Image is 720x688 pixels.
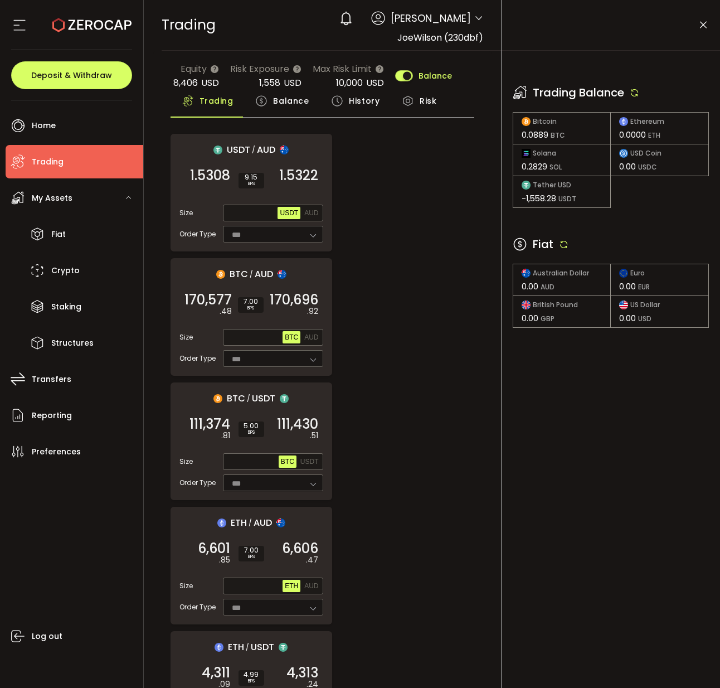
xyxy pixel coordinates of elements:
span: Preferences [32,444,81,460]
span: USD [638,314,651,323]
span: Trading [32,154,64,170]
span: AUD [541,282,554,292]
span: Ethereum [630,118,664,125]
span: 0.0000 [619,129,646,140]
span: 111,430 [277,419,318,430]
span: 0.0889 [522,129,548,140]
i: BPS [243,678,260,685]
span: 9.15 [243,174,260,181]
span: Size [179,581,193,591]
span: 1.5308 [190,170,230,181]
button: BTC [279,456,296,468]
span: USD [201,76,219,89]
img: eth_portfolio.svg [217,519,226,527]
span: 6,606 [282,543,318,554]
span: GBP [541,314,554,323]
span: USDC [638,162,657,172]
span: Max Risk Limit [313,62,372,76]
span: 1.5322 [279,170,318,181]
img: btc_portfolio.svg [213,394,222,403]
span: Risk Exposure [230,62,289,76]
span: Size [179,332,193,342]
em: / [249,518,252,528]
span: 0.00 [619,281,636,292]
span: 4,311 [202,667,230,679]
button: AUD [302,207,320,219]
em: .47 [306,554,318,566]
span: Deposit & Withdraw [31,71,112,79]
span: Euro [630,270,645,277]
span: Structures [51,335,94,351]
span: Order Type [179,478,216,488]
div: Chat Widget [664,634,720,688]
span: 1,558 [259,76,280,89]
span: USDT [300,458,319,466]
span: 0.00 [619,161,636,172]
span: -1,558.28 [522,193,556,204]
span: USDT [280,209,298,217]
button: ETH [283,580,300,592]
button: USDT [298,456,321,468]
span: 0.00 [619,313,636,324]
span: AUD [257,143,275,157]
span: 0.2829 [522,161,547,172]
span: US Dollar [630,302,660,308]
span: 7.00 [242,298,259,305]
span: Solana [533,150,556,157]
span: Reporting [32,408,72,424]
span: 6,601 [198,543,230,554]
span: ETH [285,582,298,590]
button: AUD [302,580,320,592]
span: 4.99 [243,671,260,678]
span: History [349,90,380,112]
img: aud_portfolio.svg [278,270,286,279]
span: Balance [419,72,452,80]
span: Log out [32,628,62,645]
span: 7.00 [243,547,260,554]
span: USDT [558,194,576,204]
span: 170,577 [184,294,232,306]
span: AUD [304,582,318,590]
span: 8,406 [173,76,198,89]
span: USD [366,76,384,89]
span: USD [284,76,301,89]
span: SOL [549,162,562,172]
span: BTC [227,391,245,405]
span: Fiat [51,226,66,243]
span: Bitcoin [533,118,557,125]
button: BTC [283,331,300,343]
span: Crypto [51,263,80,279]
i: BPS [243,554,260,560]
i: BPS [243,429,260,436]
span: Equity [181,62,207,76]
span: 170,696 [270,294,318,306]
em: / [246,642,249,652]
span: Home [32,118,56,134]
span: AUD [304,333,318,341]
span: Size [179,208,193,218]
img: aud_portfolio.svg [276,519,285,527]
em: .51 [310,430,318,442]
span: AUD [254,516,272,530]
span: 5.00 [243,423,260,429]
button: USDT [278,207,300,219]
span: Order Type [179,602,216,612]
button: AUD [302,331,320,343]
img: aud_portfolio.svg [280,146,289,154]
span: ETH [231,516,247,530]
span: Fiat [533,236,553,253]
span: 10,000 [336,76,363,89]
span: Risk [420,90,436,112]
em: .81 [221,430,230,442]
i: BPS [242,305,259,312]
em: / [250,269,253,279]
span: BTC [281,458,294,466]
img: usdt_portfolio.svg [213,146,222,154]
img: eth_portfolio.svg [215,643,223,652]
span: Staking [51,299,81,315]
span: USDT [251,640,274,654]
em: .92 [307,306,318,317]
span: Size [179,457,193,467]
span: ETH [228,640,244,654]
span: Transfers [32,371,71,387]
